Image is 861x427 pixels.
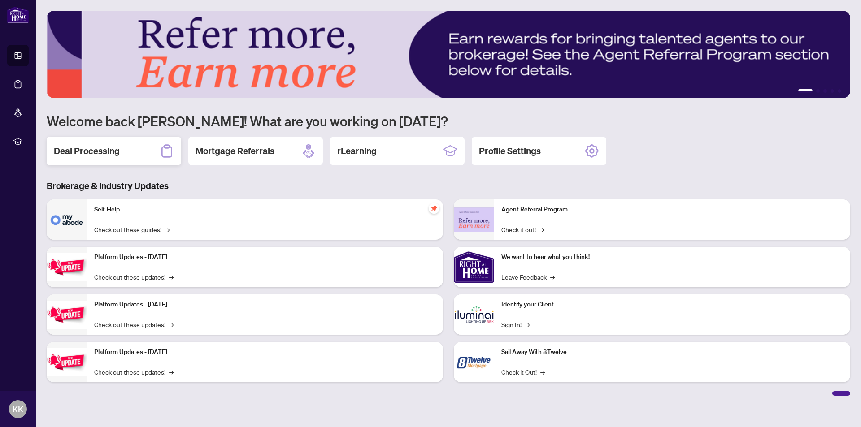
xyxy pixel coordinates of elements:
[454,342,494,382] img: Sail Away With 8Twelve
[501,205,843,215] p: Agent Referral Program
[501,252,843,262] p: We want to hear what you think!
[454,247,494,287] img: We want to hear what you think!
[501,319,530,329] a: Sign In!→
[94,205,436,215] p: Self-Help
[47,112,850,129] h1: Welcome back [PERSON_NAME]! What are you working on [DATE]?
[798,89,813,93] button: 1
[169,367,174,377] span: →
[501,347,843,357] p: Sail Away With 8Twelve
[54,145,120,157] h2: Deal Processing
[501,224,544,234] a: Check it out!→
[47,180,850,192] h3: Brokerage & Industry Updates
[838,89,841,93] button: 5
[47,253,87,281] img: Platform Updates - July 21, 2025
[47,11,850,98] img: Slide 0
[94,347,436,357] p: Platform Updates - [DATE]
[539,224,544,234] span: →
[501,272,555,282] a: Leave Feedback→
[540,367,545,377] span: →
[501,367,545,377] a: Check it Out!→
[550,272,555,282] span: →
[94,367,174,377] a: Check out these updates!→
[429,203,439,214] span: pushpin
[816,89,820,93] button: 2
[525,319,530,329] span: →
[94,224,170,234] a: Check out these guides!→
[47,301,87,329] img: Platform Updates - July 8, 2025
[823,89,827,93] button: 3
[169,272,174,282] span: →
[7,7,29,23] img: logo
[13,403,23,415] span: KK
[479,145,541,157] h2: Profile Settings
[501,300,843,310] p: Identify your Client
[196,145,274,157] h2: Mortgage Referrals
[94,252,436,262] p: Platform Updates - [DATE]
[169,319,174,329] span: →
[94,272,174,282] a: Check out these updates!→
[94,300,436,310] p: Platform Updates - [DATE]
[454,294,494,335] img: Identify your Client
[165,224,170,234] span: →
[47,348,87,376] img: Platform Updates - June 23, 2025
[454,207,494,232] img: Agent Referral Program
[47,199,87,240] img: Self-Help
[337,145,377,157] h2: rLearning
[831,89,834,93] button: 4
[94,319,174,329] a: Check out these updates!→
